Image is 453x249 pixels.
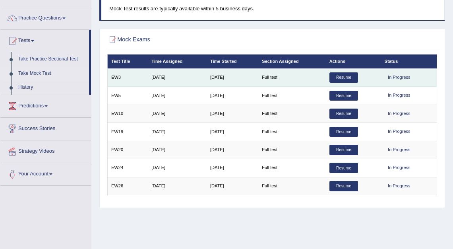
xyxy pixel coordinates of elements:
[148,159,207,177] td: [DATE]
[385,109,414,119] div: In Progress
[0,95,91,115] a: Predictions
[329,91,358,101] a: Resume
[329,127,358,137] a: Resume
[0,118,91,138] a: Success Stories
[385,163,414,173] div: In Progress
[15,52,89,66] a: Take Practice Sectional Test
[207,105,258,123] td: [DATE]
[0,7,91,27] a: Practice Questions
[329,145,358,155] a: Resume
[148,105,207,123] td: [DATE]
[385,127,414,137] div: In Progress
[385,181,414,191] div: In Progress
[109,5,437,12] p: Mock Test results are typically available within 5 business days.
[258,123,325,141] td: Full test
[258,159,325,177] td: Full test
[148,87,207,105] td: [DATE]
[258,68,325,86] td: Full test
[107,159,148,177] td: EW24
[258,54,325,68] th: Section Assigned
[207,159,258,177] td: [DATE]
[15,80,89,95] a: History
[207,87,258,105] td: [DATE]
[381,54,437,68] th: Status
[107,123,148,141] td: EW19
[107,105,148,123] td: EW10
[385,91,414,101] div: In Progress
[258,141,325,159] td: Full test
[15,66,89,81] a: Take Mock Test
[258,87,325,105] td: Full test
[148,177,207,195] td: [DATE]
[148,54,207,68] th: Time Assigned
[148,68,207,86] td: [DATE]
[107,141,148,159] td: EW20
[0,140,91,160] a: Strategy Videos
[107,177,148,195] td: EW26
[107,35,312,45] h2: Mock Exams
[329,72,358,83] a: Resume
[0,30,89,50] a: Tests
[329,109,358,119] a: Resume
[107,54,148,68] th: Test Title
[385,145,414,155] div: In Progress
[107,87,148,105] td: EW5
[207,68,258,86] td: [DATE]
[329,163,358,173] a: Resume
[385,72,414,83] div: In Progress
[207,177,258,195] td: [DATE]
[258,105,325,123] td: Full test
[325,54,381,68] th: Actions
[329,181,358,191] a: Resume
[0,163,91,183] a: Your Account
[148,141,207,159] td: [DATE]
[207,141,258,159] td: [DATE]
[207,54,258,68] th: Time Started
[207,123,258,141] td: [DATE]
[148,123,207,141] td: [DATE]
[107,68,148,86] td: EW3
[258,177,325,195] td: Full test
